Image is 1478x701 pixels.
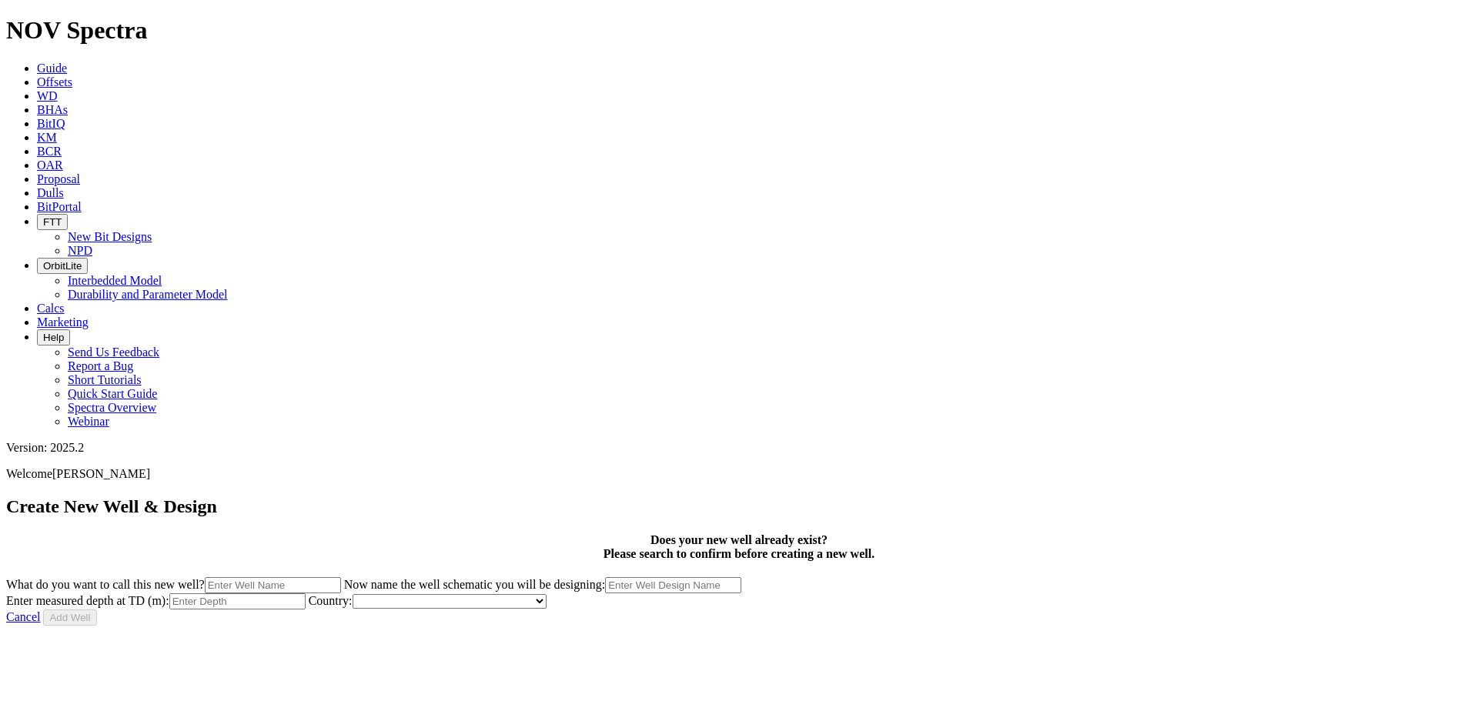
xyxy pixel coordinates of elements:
h1: NOV Spectra [6,16,1472,45]
a: Report a Bug [68,359,133,372]
a: WD [37,89,58,102]
span: [PERSON_NAME] [52,467,150,480]
a: Durability and Parameter Model [68,288,228,301]
h2: Create New Well & Design [6,496,1472,517]
button: Help [37,329,70,345]
p: Welcome [6,467,1472,481]
div: Version: 2025.2 [6,441,1472,455]
label: What do you want to call this new well? [6,578,344,591]
a: KM [37,131,57,144]
a: BHAs [37,103,68,116]
a: BitPortal [37,200,82,213]
a: Guide [37,62,67,75]
a: Cancel [6,610,40,623]
a: NPD [68,244,92,257]
a: Webinar [68,415,109,428]
a: Offsets [37,75,72,88]
button: OrbitLite [37,258,88,274]
label: Country: [309,594,547,607]
a: Marketing [37,315,89,329]
a: BitIQ [37,117,65,130]
a: BCR [37,145,62,158]
input: Now name the well schematic you will be designing: [605,577,741,593]
a: Calcs [37,302,65,315]
a: OAR [37,159,63,172]
a: Dulls [37,186,64,199]
a: Short Tutorials [68,373,142,386]
a: Send Us Feedback [68,345,159,359]
a: Quick Start Guide [68,387,157,400]
a: Proposal [37,172,80,185]
a: Spectra Overview [68,401,156,414]
h4: Does your new well already exist? Please search to confirm before creating a new well. [6,533,1472,561]
button: FTT [37,214,68,230]
button: Add Well [43,609,96,626]
label: Now name the well schematic you will be designing: [344,578,741,591]
a: New Bit Designs [68,230,152,243]
span: Help [43,332,64,343]
input: What do you want to call this new well? [205,577,341,593]
label: Enter measured depth at TD (m): [6,594,309,607]
input: Enter measured depth at TD (m): [169,593,306,609]
a: Interbedded Model [68,274,162,287]
select: Country: [353,594,547,609]
span: FTT [43,216,62,228]
span: OrbitLite [43,260,82,272]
